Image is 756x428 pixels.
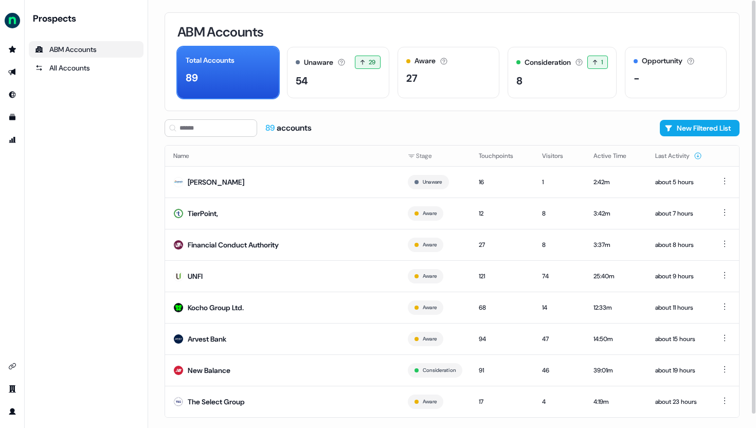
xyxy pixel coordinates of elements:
a: Go to templates [4,109,21,126]
a: Go to outbound experience [4,64,21,80]
div: about 11 hours [655,302,702,313]
div: 14:50m [593,334,639,344]
div: 27 [406,70,418,86]
div: 46 [542,365,577,376]
div: 14 [542,302,577,313]
a: All accounts [29,60,143,76]
button: Aware [423,272,437,281]
div: about 7 hours [655,208,702,219]
div: Consideration [525,57,571,68]
div: 74 [542,271,577,281]
div: Unaware [304,57,333,68]
div: accounts [265,122,312,134]
button: Aware [423,397,437,406]
div: about 19 hours [655,365,702,376]
div: 12 [479,208,526,219]
div: 54 [296,73,308,88]
button: Aware [423,303,437,312]
div: 1 [542,177,577,187]
div: The Select Group [188,397,245,407]
div: 39:01m [593,365,639,376]
button: Aware [423,240,437,249]
div: 8 [542,208,577,219]
div: 4:19m [593,397,639,407]
div: about 23 hours [655,397,702,407]
div: Total Accounts [186,55,235,66]
a: Go to Inbound [4,86,21,103]
div: about 9 hours [655,271,702,281]
span: 89 [265,122,277,133]
span: 29 [369,57,376,67]
div: about 15 hours [655,334,702,344]
span: 1 [601,57,603,67]
div: 4 [542,397,577,407]
div: Prospects [33,12,143,25]
button: Active Time [593,147,639,165]
a: Go to team [4,381,21,397]
button: Aware [423,334,437,344]
div: about 8 hours [655,240,702,250]
div: 2:42m [593,177,639,187]
div: 12:33m [593,302,639,313]
div: 16 [479,177,526,187]
button: New Filtered List [660,120,740,136]
button: Visitors [542,147,575,165]
div: 25:40m [593,271,639,281]
a: Go to attribution [4,132,21,148]
th: Name [165,146,400,166]
div: Kocho Group Ltd. [188,302,244,313]
div: 17 [479,397,526,407]
div: ABM Accounts [35,44,137,55]
a: Go to prospects [4,41,21,58]
button: Aware [423,209,437,218]
div: 121 [479,271,526,281]
div: UNFI [188,271,203,281]
div: New Balance [188,365,230,376]
div: Aware [415,56,436,66]
div: 91 [479,365,526,376]
div: 47 [542,334,577,344]
div: 8 [542,240,577,250]
div: - [634,70,640,86]
div: All Accounts [35,63,137,73]
button: Consideration [423,366,456,375]
div: TierPoint, [188,208,218,219]
div: 27 [479,240,526,250]
div: Arvest Bank [188,334,226,344]
div: Financial Conduct Authority [188,240,279,250]
div: Stage [408,151,462,161]
div: 3:42m [593,208,639,219]
button: Touchpoints [479,147,526,165]
h3: ABM Accounts [177,25,263,39]
button: Unaware [423,177,442,187]
div: about 5 hours [655,177,702,187]
div: [PERSON_NAME] [188,177,244,187]
a: Go to profile [4,403,21,420]
div: 68 [479,302,526,313]
div: 89 [186,70,198,85]
div: 94 [479,334,526,344]
div: Opportunity [642,56,682,66]
div: 3:37m [593,240,639,250]
div: 8 [516,73,523,88]
a: Go to integrations [4,358,21,374]
button: Last Activity [655,147,702,165]
a: ABM Accounts [29,41,143,58]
